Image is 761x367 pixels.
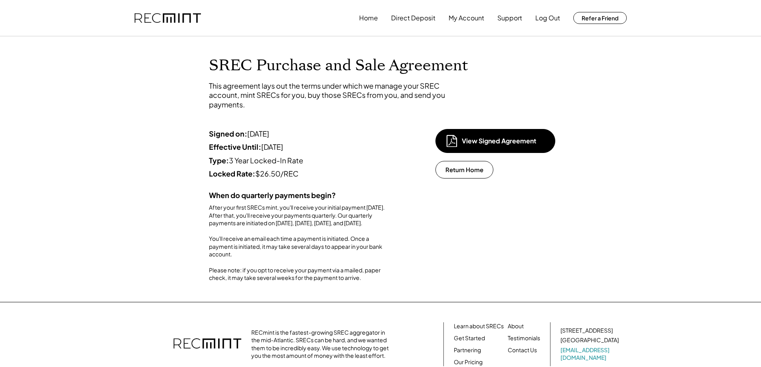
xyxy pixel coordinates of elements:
a: Learn about SRECs [454,322,504,330]
strong: Type: [209,156,229,165]
img: recmint-logotype%403x.png [135,13,201,23]
a: Contact Us [508,346,537,354]
div: $26.50/REC [209,169,389,178]
div: [STREET_ADDRESS] [560,327,613,335]
a: Partnering [454,346,481,354]
a: Testimonials [508,334,540,342]
a: About [508,322,524,330]
button: Home [359,10,378,26]
div: This agreement lays out the terms under which we manage your SREC account, mint SRECs for you, bu... [209,81,449,109]
button: Log Out [535,10,560,26]
a: Our Pricing [454,358,483,366]
img: recmint-logotype%403x.png [173,330,241,358]
div: View Signed Agreement [462,137,542,145]
button: Return Home [435,161,493,179]
button: Direct Deposit [391,10,435,26]
strong: Locked Rate: [209,169,255,178]
a: [EMAIL_ADDRESS][DOMAIN_NAME] [560,346,620,362]
div: RECmint is the fastest-growing SREC aggregator in the mid-Atlantic. SRECs can be hard, and we wan... [251,329,393,360]
h1: SREC Purchase and Sale Agreement [209,56,552,75]
a: Get Started [454,334,485,342]
strong: Signed on: [209,129,247,138]
button: Support [497,10,522,26]
strong: When do quarterly payments begin? [209,190,336,200]
div: After your first SRECs mint, you'll receive your initial payment [DATE]. After that, you'll recei... [209,204,389,282]
div: [DATE] [209,142,389,151]
button: Refer a Friend [573,12,627,24]
div: [DATE] [209,129,389,138]
strong: Effective Until: [209,142,261,151]
div: 3 Year Locked-In Rate [209,156,389,165]
button: My Account [449,10,484,26]
div: [GEOGRAPHIC_DATA] [560,336,619,344]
